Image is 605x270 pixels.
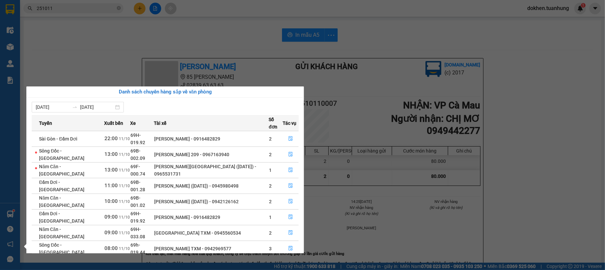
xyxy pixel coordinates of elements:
span: 13:00 [104,167,118,173]
span: swap-right [72,104,77,110]
input: Đến ngày [80,103,114,111]
span: 69h-019.44 [130,242,145,255]
div: Danh sách chuyến hàng sắp về văn phòng [32,88,299,96]
span: 13:00 [104,151,118,157]
span: 2 [269,152,272,157]
span: 09:00 [104,214,118,220]
span: 1 [269,215,272,220]
span: Tác vụ [283,119,296,127]
span: Đầm Dơi - [GEOGRAPHIC_DATA] [39,211,84,224]
button: file-done [283,181,298,191]
div: [PERSON_NAME] - 0916482829 [154,135,268,143]
button: file-done [283,165,298,176]
span: 69B-001.28 [130,180,145,192]
span: 08:00 [104,245,118,251]
b: GỬI : VP Cần Thơ [3,42,74,53]
span: 11:00 [104,183,118,189]
span: Xuất bến [104,119,123,127]
span: Sài Gòn - Đầm Dơi [39,136,77,142]
div: [PERSON_NAME][GEOGRAPHIC_DATA] ([DATE]) - 0965531731 [154,163,268,178]
span: 3 [269,246,272,251]
span: Năm Căn - [GEOGRAPHIC_DATA] [39,195,84,208]
span: 11/10 [119,137,130,141]
span: file-done [288,136,293,142]
span: 69B-002.09 [130,148,145,161]
span: 69B-001.02 [130,195,145,208]
span: 11/10 [119,231,130,235]
button: file-done [283,149,298,160]
span: 2 [269,199,272,204]
div: [PERSON_NAME] TXM - 0942969577 [154,245,268,252]
b: [PERSON_NAME] [38,4,94,13]
span: 22:00 [104,136,118,142]
span: 10:00 [104,198,118,204]
span: 11/10 [119,215,130,220]
button: file-done [283,228,298,238]
span: 09:00 [104,230,118,236]
div: [GEOGRAPHIC_DATA] TXM - 0945560534 [154,229,268,237]
span: Tài xế [154,119,167,127]
div: [PERSON_NAME] 209 - 0967163940 [154,151,268,158]
span: 11/10 [119,246,130,251]
span: environment [38,16,44,21]
span: file-done [288,152,293,157]
span: phone [38,24,44,30]
div: [PERSON_NAME] ([DATE]) - 0945980498 [154,182,268,190]
li: 02839.63.63.63 [3,23,127,31]
span: Tuyến [39,119,52,127]
span: 69H-019.92 [130,132,145,145]
span: 11/10 [119,199,130,204]
span: 11/10 [119,184,130,188]
span: 2 [269,183,272,189]
input: Từ ngày [36,103,69,111]
div: [PERSON_NAME] ([DATE]) - 0942126162 [154,198,268,205]
span: 11/10 [119,168,130,173]
span: Năm Căn - [GEOGRAPHIC_DATA] [39,227,84,239]
li: 85 [PERSON_NAME] [3,15,127,23]
span: 69F-000.74 [130,164,145,177]
span: Số đơn [269,116,282,130]
span: file-done [288,230,293,236]
span: to [72,104,77,110]
span: file-done [288,183,293,189]
span: file-done [288,199,293,204]
div: [PERSON_NAME] - 0916482829 [154,214,268,221]
span: file-done [288,246,293,251]
span: 69H-033.08 [130,227,145,239]
span: Đầm Dơi - [GEOGRAPHIC_DATA] [39,180,84,192]
button: file-done [283,243,298,254]
span: 2 [269,136,272,142]
button: file-done [283,196,298,207]
button: file-done [283,212,298,223]
span: 69H-019.92 [130,211,145,224]
span: file-done [288,215,293,220]
span: file-done [288,168,293,173]
span: 11/10 [119,152,130,157]
span: Năm Căn - [GEOGRAPHIC_DATA] [39,164,84,177]
span: Xe [130,119,136,127]
span: Sông Đốc - [GEOGRAPHIC_DATA] [39,148,84,161]
button: file-done [283,133,298,144]
span: 2 [269,230,272,236]
span: Sông Đốc - [GEOGRAPHIC_DATA] [39,242,84,255]
span: 1 [269,168,272,173]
